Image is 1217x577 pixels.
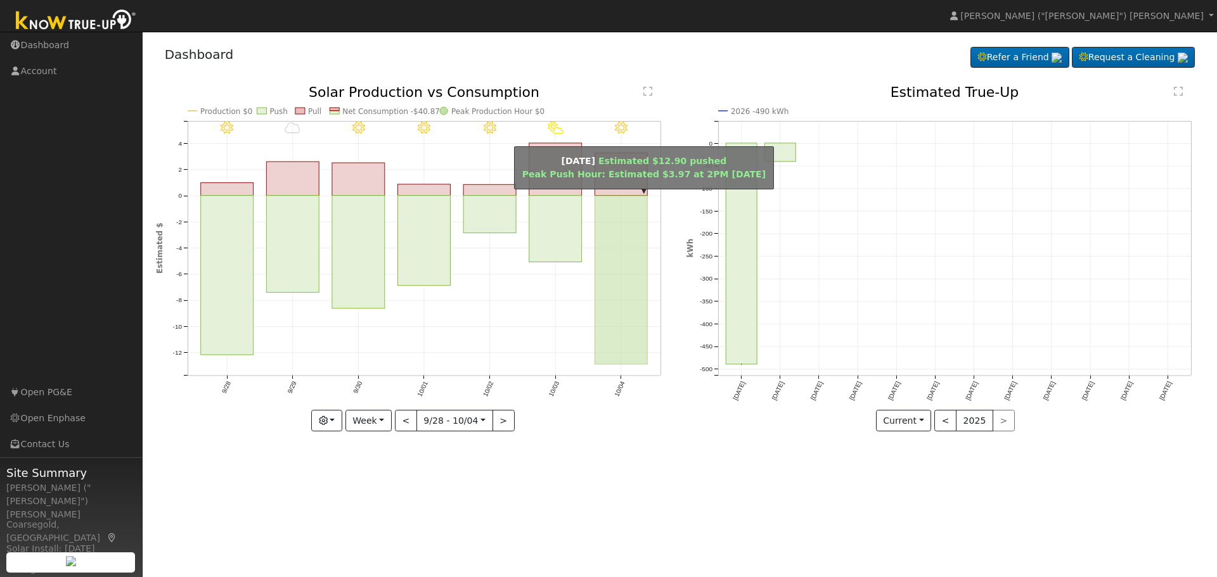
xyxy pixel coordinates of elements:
[395,410,417,431] button: <
[595,196,647,364] rect: onclick=""
[6,542,136,555] div: Solar Install: [DATE]
[451,107,544,116] text: Peak Production Hour $0
[1072,47,1195,68] a: Request a Cleaning
[700,276,712,282] text: -300
[10,7,143,35] img: Know True-Up
[266,196,319,293] rect: onclick=""
[700,230,712,237] text: -200
[522,156,766,179] span: Estimated $12.90 pushed Peak Push Hour: Estimated $3.97 at 2PM [DATE]
[352,122,364,134] i: 9/30 - MostlyClear
[700,298,712,305] text: -350
[345,410,392,431] button: Week
[463,196,516,233] rect: onclick=""
[200,107,253,116] text: Production $0
[6,552,136,566] div: System Size: 16.40 kW
[547,122,563,134] i: 10/03 - PartlyCloudy
[332,196,385,308] rect: onclick=""
[934,410,956,431] button: <
[848,380,863,401] text: [DATE]
[925,380,940,401] text: [DATE]
[613,380,626,398] text: 10/04
[332,163,385,196] rect: onclick=""
[176,271,182,278] text: -6
[6,464,136,481] span: Site Summary
[221,380,232,395] text: 9/28
[172,323,182,330] text: -10
[960,11,1204,21] span: [PERSON_NAME] ("[PERSON_NAME]") [PERSON_NAME]
[965,380,979,401] text: [DATE]
[178,193,182,200] text: 0
[176,219,182,225] text: -2
[529,143,582,196] rect: onclick=""
[418,122,430,134] i: 10/01 - Clear
[700,320,712,327] text: -400
[529,196,582,262] rect: onclick=""
[709,140,712,147] text: 0
[6,481,136,521] div: [PERSON_NAME] ("[PERSON_NAME]") [PERSON_NAME]
[106,533,118,543] a: Map
[891,84,1019,100] text: Estimated True-Up
[200,196,253,355] rect: onclick=""
[809,380,824,401] text: [DATE]
[547,380,560,398] text: 10/03
[155,223,164,274] text: Estimated $
[397,184,450,196] rect: onclick=""
[308,107,321,116] text: Pull
[1081,380,1095,401] text: [DATE]
[771,380,785,401] text: [DATE]
[562,156,596,166] strong: [DATE]
[643,86,652,96] text: 
[266,162,319,195] rect: onclick=""
[1174,86,1183,96] text: 
[416,410,493,431] button: 9/28 - 10/04
[700,343,712,350] text: -450
[176,244,182,251] text: -4
[285,122,300,134] i: 9/29 - Cloudy
[726,143,757,364] rect: onclick=""
[269,107,287,116] text: Push
[200,183,253,196] rect: onclick=""
[493,410,515,431] button: >
[482,380,495,398] text: 10/02
[1003,380,1018,401] text: [DATE]
[887,380,901,401] text: [DATE]
[463,185,516,196] rect: onclick=""
[176,297,182,304] text: -8
[165,47,234,62] a: Dashboard
[66,556,76,566] img: retrieve
[1158,380,1173,401] text: [DATE]
[876,410,932,431] button: Current
[1052,53,1062,63] img: retrieve
[700,208,712,215] text: -150
[6,518,136,545] div: Coarsegold, [GEOGRAPHIC_DATA]
[397,196,450,286] rect: onclick=""
[700,365,712,372] text: -500
[731,380,746,401] text: [DATE]
[484,122,496,134] i: 10/02 - MostlyClear
[700,253,712,260] text: -250
[178,166,182,173] text: 2
[1042,380,1057,401] text: [DATE]
[615,122,628,134] i: 10/04 - Clear
[416,380,429,398] text: 10/01
[686,239,695,258] text: kWh
[221,122,233,134] i: 9/28 - Clear
[309,84,539,100] text: Solar Production vs Consumption
[1119,380,1134,401] text: [DATE]
[739,362,744,367] circle: onclick=""
[172,349,182,356] text: -12
[1178,53,1188,63] img: retrieve
[286,380,297,395] text: 9/29
[970,47,1069,68] a: Refer a Friend
[342,107,440,116] text: Net Consumption -$40.87
[956,410,993,431] button: 2025
[178,140,182,147] text: 4
[352,380,363,395] text: 9/30
[764,143,795,162] rect: onclick=""
[731,107,789,116] text: 2026 -490 kWh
